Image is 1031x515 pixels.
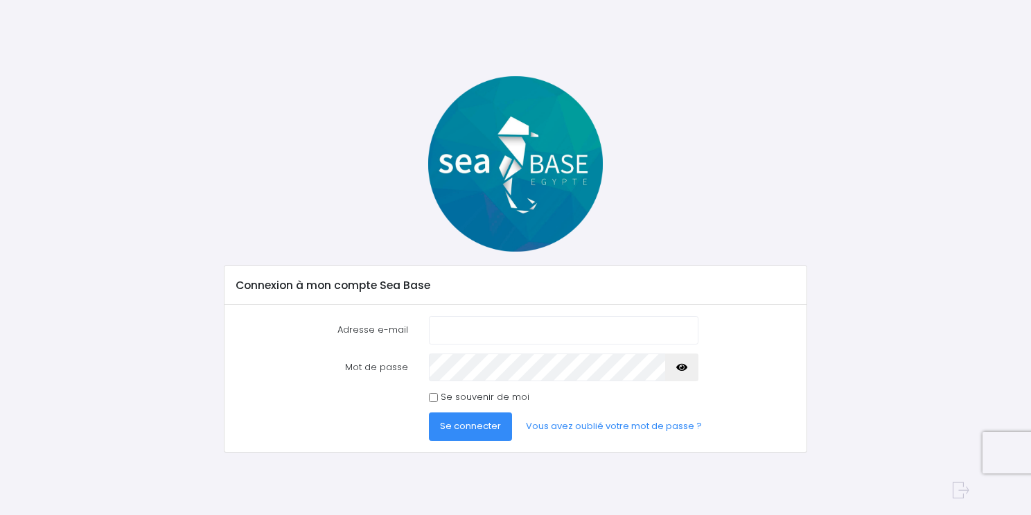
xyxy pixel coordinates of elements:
label: Adresse e-mail [225,316,418,344]
a: Vous avez oublié votre mot de passe ? [515,412,713,440]
span: Se connecter [440,419,501,433]
label: Mot de passe [225,353,418,381]
div: Connexion à mon compte Sea Base [224,266,807,305]
button: Se connecter [429,412,512,440]
label: Se souvenir de moi [441,390,529,404]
